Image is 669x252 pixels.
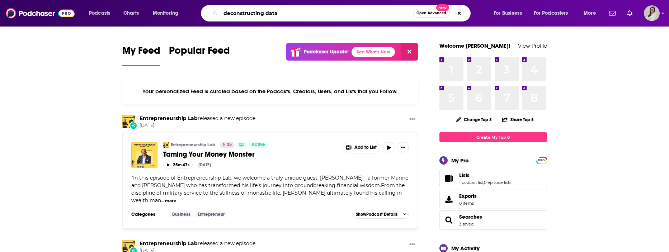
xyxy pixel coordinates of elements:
button: ShowPodcast Details [353,210,409,219]
a: 1 podcast list [459,180,483,185]
span: Monitoring [153,8,178,18]
a: PRO [537,157,546,163]
button: more [165,198,176,204]
a: See What's New [352,47,395,57]
span: Open Advanced [416,11,446,15]
img: Entrepreneurship Lab [163,142,169,148]
span: For Business [494,8,522,18]
span: Exports [442,194,456,204]
button: Share Top 8 [502,113,534,127]
a: Show notifications dropdown [624,7,635,19]
span: Podcasts [89,8,110,18]
span: Lists [439,169,547,188]
span: Searches [439,210,547,230]
a: Entrepreneurship Lab [171,142,215,148]
a: Lists [459,172,511,179]
a: 3 saved [459,222,474,227]
span: Lists [459,172,470,179]
a: Searches [459,214,482,220]
button: Show More Button [343,142,380,153]
a: 0 episode lists [484,180,511,185]
span: Taming Your Money Monster [163,150,255,159]
span: " [131,175,408,204]
span: Logged in as britt11559 [644,5,660,21]
span: Exports [459,193,477,199]
span: More [584,8,596,18]
span: [DATE] [140,123,255,129]
button: open menu [489,8,531,19]
a: Entrepreneurship Lab [140,115,198,122]
div: Your personalized Feed is curated based on the Podcasts, Creators, Users, and Lists that you Follow. [122,79,418,104]
button: Show More Button [406,240,418,249]
div: New Episode [129,122,137,129]
span: PRO [537,158,546,163]
img: Taming Your Money Monster [131,142,157,168]
a: Lists [442,173,456,184]
span: Show Podcast Details [356,212,397,217]
span: My Feed [122,44,160,61]
span: 0 items [459,201,477,206]
button: Show More Button [406,115,418,124]
a: My Feed [122,44,160,66]
input: Search podcasts, credits, & more... [221,8,413,19]
a: Show notifications dropdown [606,7,618,19]
a: Popular Feed [169,44,230,66]
button: open menu [579,8,605,19]
button: open menu [148,8,188,19]
h3: released a new episode [140,240,255,247]
a: Welcome [PERSON_NAME]! [439,42,510,49]
div: Search podcasts, credits, & more... [208,5,477,22]
a: Entrepreneurship Lab [140,240,198,247]
button: 25m 47s [163,162,193,168]
div: [DATE] [198,162,211,167]
img: User Profile [644,5,660,21]
a: View Profile [518,42,547,49]
span: 35 [227,141,232,148]
button: Change Top 8 [452,115,496,124]
a: Exports [439,190,547,209]
a: Charts [119,8,143,19]
a: Business [169,211,193,217]
span: Popular Feed [169,44,230,61]
span: , [483,180,484,185]
span: In this episode of Entrepreneurship Lab, we welcome a truly unique guest: [PERSON_NAME]—a former ... [131,175,408,204]
button: Open AdvancedNew [413,9,449,18]
div: My Activity [451,245,480,252]
a: Active [249,142,268,148]
div: My Pro [451,157,469,164]
button: open menu [529,8,579,19]
span: New [436,4,449,11]
span: Charts [123,8,139,18]
button: Show More Button [397,142,409,153]
p: Podchaser Update! [304,49,349,55]
button: Show profile menu [644,5,660,21]
span: Active [251,141,265,148]
span: Add to List [354,145,377,150]
a: 35 [220,142,235,148]
a: Entrepreneur [195,211,227,217]
h3: released a new episode [140,115,255,122]
a: Taming Your Money Monster [163,150,338,159]
h3: Categories [131,211,164,217]
img: Entrepreneurship Lab [122,115,135,128]
img: Podchaser - Follow, Share and Rate Podcasts [6,6,75,20]
span: ... [161,197,164,204]
a: Searches [442,215,456,225]
button: open menu [84,8,119,19]
a: Create My Top 8 [439,132,547,142]
span: For Podcasters [534,8,568,18]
